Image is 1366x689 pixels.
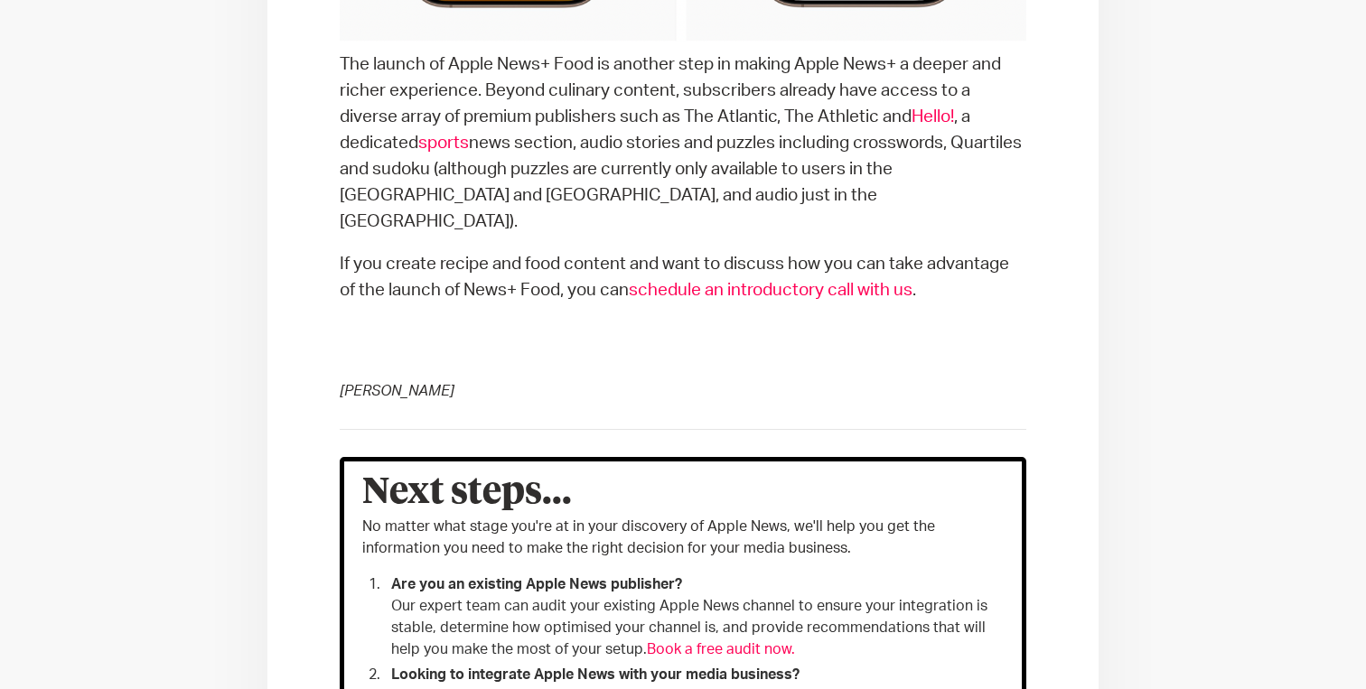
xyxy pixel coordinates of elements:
a: schedule an introductory call with us [629,282,912,299]
li: Our expert team can audit your existing Apple News channel to ensure your integration is stable, ... [384,573,1004,660]
p: The launch of Apple News+ Food is another step in making Apple News+ a deeper and richer experien... [340,51,1026,235]
a: Book a free audit now. [647,642,795,656]
h3: Next steps... [362,480,1004,507]
strong: Looking to integrate Apple News with your media business? ‍ [391,667,800,682]
p: [PERSON_NAME] [340,380,1026,402]
a: Hello! [912,108,954,126]
strong: Are you an existing Apple News publisher? [391,577,682,591]
a: sports [418,135,469,152]
p: ‍ [340,320,1026,346]
p: No matter what stage you're at in your discovery of Apple News, we'll help you get the informatio... [362,516,1004,559]
p: If you create recipe and food content and want to discuss how you can take advantage of the launc... [340,251,1026,303]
